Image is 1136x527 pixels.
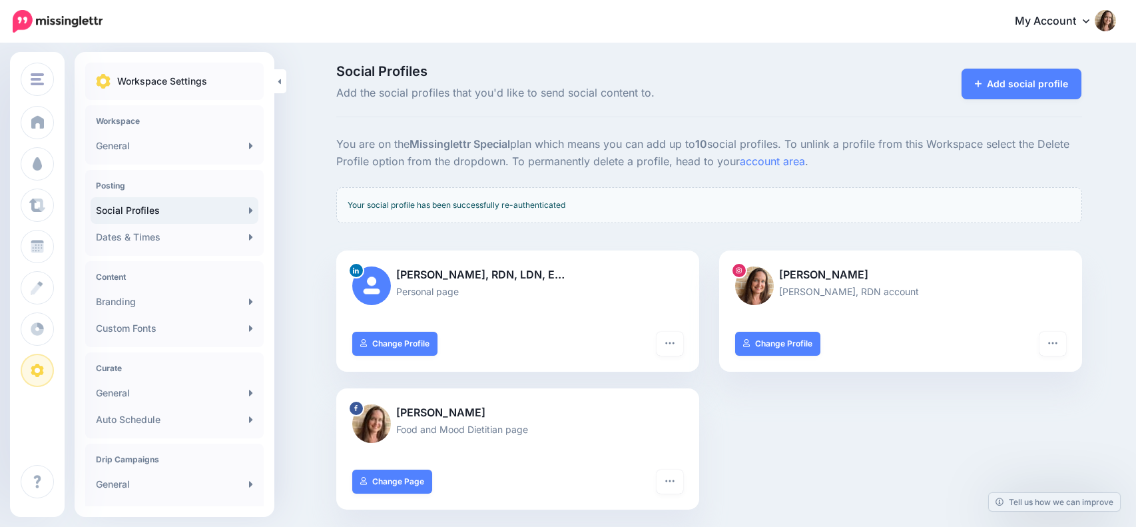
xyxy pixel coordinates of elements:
[91,133,258,159] a: General
[735,332,821,356] a: Change Profile
[91,224,258,251] a: Dates & Times
[96,363,253,373] h4: Curate
[1001,5,1116,38] a: My Account
[352,470,433,494] a: Change Page
[96,272,253,282] h4: Content
[91,380,258,406] a: General
[695,137,707,151] b: 10
[117,73,207,89] p: Workspace Settings
[352,266,391,305] img: user_default_image.png
[96,181,253,191] h4: Posting
[989,493,1120,511] a: Tell us how we can improve
[91,315,258,342] a: Custom Fonts
[352,404,391,443] img: 267880386_107817485094727_6395171375864485122_n-bsa128239.jpg
[352,422,683,437] p: Food and Mood Dietitian page
[96,454,253,464] h4: Drip Campaigns
[735,266,1066,284] p: [PERSON_NAME]
[352,332,438,356] a: Change Profile
[336,187,1082,223] div: Your social profile has been successfully re-authenticated
[336,85,827,102] span: Add the social profiles that you'd like to send social content to.
[336,136,1082,171] p: You are on the plan which means you can add up to social profiles. To unlink a profile from this ...
[96,116,253,126] h4: Workspace
[740,155,805,168] a: account area
[336,65,827,78] span: Social Profiles
[91,406,258,433] a: Auto Schedule
[96,74,111,89] img: settings.png
[735,284,1066,299] p: [PERSON_NAME], RDN account
[410,137,510,151] b: Missinglettr Special
[352,284,683,299] p: Personal page
[91,288,258,315] a: Branding
[91,471,258,498] a: General
[352,404,683,422] p: [PERSON_NAME]
[31,73,44,85] img: menu.png
[91,197,258,224] a: Social Profiles
[735,266,774,305] img: 268087259_277581747740000_827923102345540035_n-bsa128251.jpg
[91,498,258,524] a: Content Sources
[962,69,1082,99] a: Add social profile
[13,10,103,33] img: Missinglettr
[352,266,683,284] p: [PERSON_NAME], RDN, LDN, E…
